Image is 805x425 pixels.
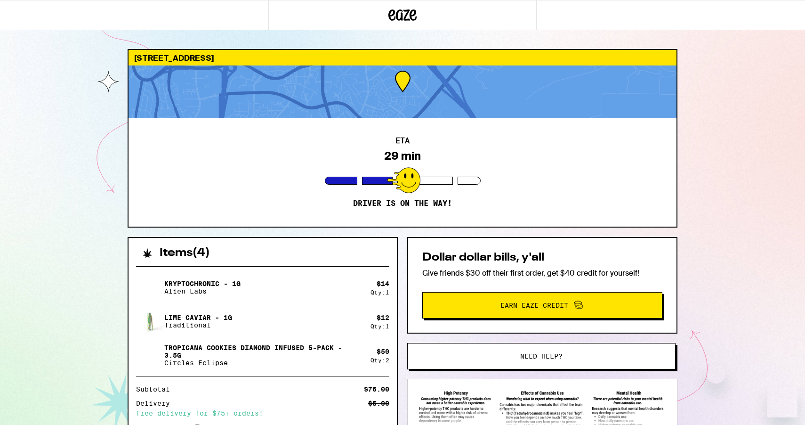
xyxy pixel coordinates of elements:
[136,274,162,301] img: Kryptochronic - 1g
[767,387,797,417] iframe: Button to launch messaging window
[364,386,389,392] div: $76.00
[136,400,177,407] div: Delivery
[136,386,177,392] div: Subtotal
[164,321,232,329] p: Traditional
[370,357,389,363] div: Qty: 2
[384,149,421,163] div: 29 min
[164,344,363,359] p: Tropicana Cookies Diamond Infused 5-Pack - 3.5g
[422,268,662,278] p: Give friends $30 off their first order, get $40 credit for yourself!
[500,302,568,309] span: Earn Eaze Credit
[136,410,389,417] div: Free delivery for $75+ orders!
[164,359,363,367] p: Circles Eclipse
[136,342,162,368] img: Tropicana Cookies Diamond Infused 5-Pack - 3.5g
[368,400,389,407] div: $5.00
[395,137,410,145] h2: ETA
[370,323,389,329] div: Qty: 1
[164,314,232,321] p: Lime Caviar - 1g
[370,289,389,295] div: Qty: 1
[377,314,389,321] div: $ 12
[136,308,162,335] img: Lime Caviar - 1g
[160,247,210,259] h2: Items ( 4 )
[707,365,725,384] iframe: Close message
[520,353,563,360] span: Need help?
[377,280,389,287] div: $ 14
[422,292,662,319] button: Earn Eaze Credit
[129,50,676,65] div: [STREET_ADDRESS]
[164,280,241,287] p: Kryptochronic - 1g
[164,287,241,295] p: Alien Labs
[407,343,676,369] button: Need help?
[422,252,662,263] h2: Dollar dollar bills, y'all
[353,199,452,208] p: Driver is on the way!
[377,348,389,355] div: $ 50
